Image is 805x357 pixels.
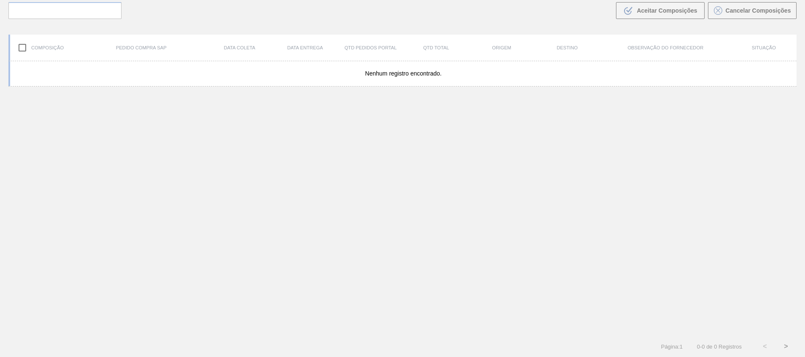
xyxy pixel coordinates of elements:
[403,45,469,50] div: Qtd Total
[708,2,797,19] button: Cancelar Composições
[661,343,683,350] span: Página : 1
[469,45,534,50] div: Origem
[616,2,705,19] button: Aceitar Composições
[10,39,76,57] div: Composição
[338,45,403,50] div: Qtd Pedidos Portal
[637,7,697,14] span: Aceitar Composições
[76,45,207,50] div: Pedido Compra SAP
[731,45,797,50] div: Situação
[775,336,797,357] button: >
[726,7,791,14] span: Cancelar Composições
[695,343,742,350] span: 0 - 0 de 0 Registros
[207,45,272,50] div: Data coleta
[535,45,600,50] div: Destino
[272,45,338,50] div: Data entrega
[754,336,775,357] button: <
[600,45,731,50] div: Observação do Fornecedor
[365,70,441,77] span: Nenhum registro encontrado.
